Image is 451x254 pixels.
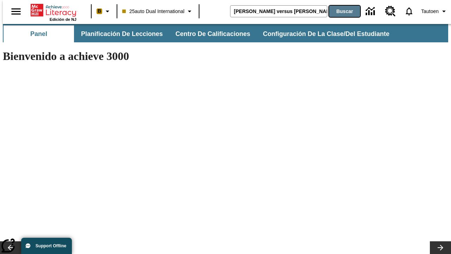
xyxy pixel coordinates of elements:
[119,5,197,18] button: Clase: 25auto Dual International, Selecciona una clase
[36,243,66,248] span: Support Offline
[421,8,439,15] span: Tautoen
[3,24,448,42] div: Subbarra de navegación
[75,25,168,42] button: Planificación de lecciones
[381,2,400,21] a: Centro de recursos, Se abrirá en una pestaña nueva.
[3,25,396,42] div: Subbarra de navegación
[430,241,451,254] button: Carrusel de lecciones, seguir
[170,25,256,42] button: Centro de calificaciones
[418,5,451,18] button: Perfil/Configuración
[21,238,72,254] button: Support Offline
[3,50,307,63] h1: Bienvenido a achieve 3000
[362,2,381,21] a: Centro de información
[329,6,360,17] button: Buscar
[400,2,418,20] a: Notificaciones
[122,8,184,15] span: 25auto Dual International
[31,2,76,22] div: Portada
[4,25,74,42] button: Panel
[230,6,327,17] input: Buscar campo
[98,7,101,16] span: B
[257,25,395,42] button: Configuración de la clase/del estudiante
[31,3,76,17] a: Portada
[50,17,76,22] span: Edición de NJ
[3,6,103,12] body: Máximo 600 caracteres
[6,1,26,22] button: Abrir el menú lateral
[94,5,115,18] button: Boost El color de la clase es melocotón. Cambiar el color de la clase.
